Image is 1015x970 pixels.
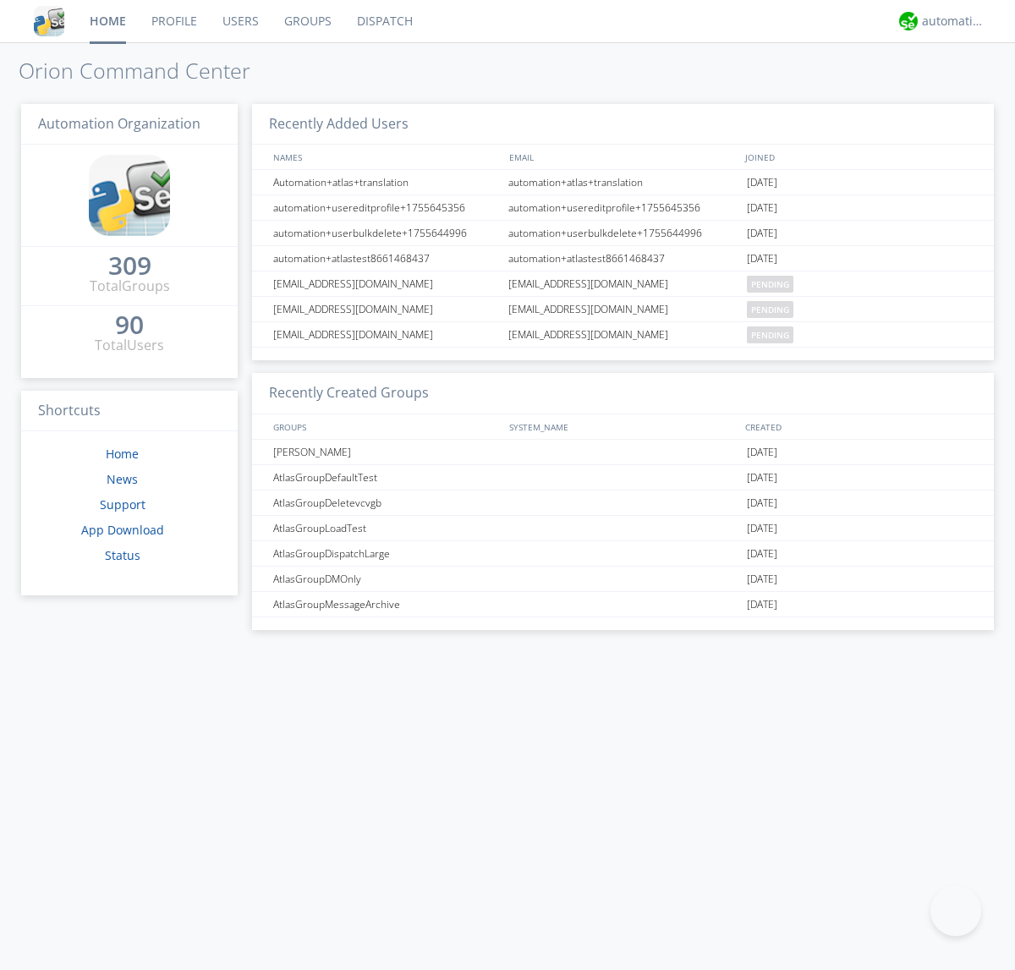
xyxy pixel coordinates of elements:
[269,490,503,515] div: AtlasGroupDeletevcvgb
[115,316,144,333] div: 90
[504,271,743,296] div: [EMAIL_ADDRESS][DOMAIN_NAME]
[252,516,994,541] a: AtlasGroupLoadTest[DATE]
[269,246,503,271] div: automation+atlastest8661468437
[252,465,994,490] a: AtlasGroupDefaultTest[DATE]
[269,145,501,169] div: NAMES
[105,547,140,563] a: Status
[930,885,981,936] iframe: Toggle Customer Support
[269,195,503,220] div: automation+usereditprofile+1755645356
[269,541,503,566] div: AtlasGroupDispatchLarge
[505,414,741,439] div: SYSTEM_NAME
[747,195,777,221] span: [DATE]
[269,170,503,195] div: Automation+atlas+translation
[21,391,238,432] h3: Shortcuts
[252,271,994,297] a: [EMAIL_ADDRESS][DOMAIN_NAME][EMAIL_ADDRESS][DOMAIN_NAME]pending
[252,221,994,246] a: automation+userbulkdelete+1755644996automation+userbulkdelete+1755644996[DATE]
[741,414,978,439] div: CREATED
[899,12,918,30] img: d2d01cd9b4174d08988066c6d424eccd
[269,440,503,464] div: [PERSON_NAME]
[115,316,144,336] a: 90
[269,465,503,490] div: AtlasGroupDefaultTest
[504,170,743,195] div: automation+atlas+translation
[252,297,994,322] a: [EMAIL_ADDRESS][DOMAIN_NAME][EMAIL_ADDRESS][DOMAIN_NAME]pending
[747,465,777,490] span: [DATE]
[747,301,793,318] span: pending
[252,567,994,592] a: AtlasGroupDMOnly[DATE]
[747,276,793,293] span: pending
[269,271,503,296] div: [EMAIL_ADDRESS][DOMAIN_NAME]
[747,246,777,271] span: [DATE]
[108,257,151,274] div: 309
[504,297,743,321] div: [EMAIL_ADDRESS][DOMAIN_NAME]
[38,114,200,133] span: Automation Organization
[504,221,743,245] div: automation+userbulkdelete+1755644996
[252,541,994,567] a: AtlasGroupDispatchLarge[DATE]
[252,246,994,271] a: automation+atlastest8661468437automation+atlastest8661468437[DATE]
[252,104,994,145] h3: Recently Added Users
[252,322,994,348] a: [EMAIL_ADDRESS][DOMAIN_NAME][EMAIL_ADDRESS][DOMAIN_NAME]pending
[504,195,743,220] div: automation+usereditprofile+1755645356
[747,541,777,567] span: [DATE]
[89,155,170,236] img: cddb5a64eb264b2086981ab96f4c1ba7
[505,145,741,169] div: EMAIL
[34,6,64,36] img: cddb5a64eb264b2086981ab96f4c1ba7
[269,516,503,540] div: AtlasGroupLoadTest
[747,440,777,465] span: [DATE]
[747,516,777,541] span: [DATE]
[747,490,777,516] span: [DATE]
[106,446,139,462] a: Home
[747,567,777,592] span: [DATE]
[269,297,503,321] div: [EMAIL_ADDRESS][DOMAIN_NAME]
[747,326,793,343] span: pending
[252,170,994,195] a: Automation+atlas+translationautomation+atlas+translation[DATE]
[747,221,777,246] span: [DATE]
[252,440,994,465] a: [PERSON_NAME][DATE]
[108,257,151,277] a: 309
[504,322,743,347] div: [EMAIL_ADDRESS][DOMAIN_NAME]
[252,490,994,516] a: AtlasGroupDeletevcvgb[DATE]
[252,195,994,221] a: automation+usereditprofile+1755645356automation+usereditprofile+1755645356[DATE]
[922,13,985,30] div: automation+atlas
[90,277,170,296] div: Total Groups
[95,336,164,355] div: Total Users
[747,592,777,617] span: [DATE]
[252,373,994,414] h3: Recently Created Groups
[81,522,164,538] a: App Download
[100,496,145,512] a: Support
[504,246,743,271] div: automation+atlastest8661468437
[269,567,503,591] div: AtlasGroupDMOnly
[269,414,501,439] div: GROUPS
[741,145,978,169] div: JOINED
[269,592,503,617] div: AtlasGroupMessageArchive
[269,221,503,245] div: automation+userbulkdelete+1755644996
[269,322,503,347] div: [EMAIL_ADDRESS][DOMAIN_NAME]
[107,471,138,487] a: News
[252,592,994,617] a: AtlasGroupMessageArchive[DATE]
[747,170,777,195] span: [DATE]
